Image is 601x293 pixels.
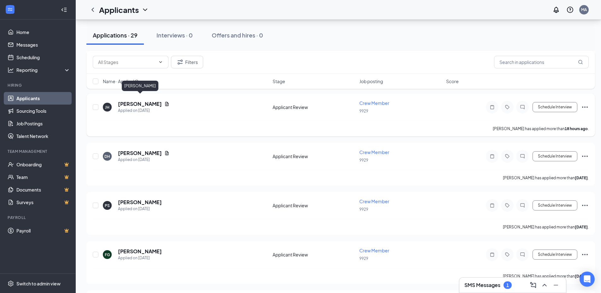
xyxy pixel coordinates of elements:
div: Hiring [8,83,69,88]
span: 9929 [359,109,368,113]
svg: Ellipses [581,152,589,160]
a: Job Postings [16,117,70,130]
div: Applied on [DATE] [118,157,169,163]
a: ChevronLeft [89,6,97,14]
svg: Document [164,101,169,106]
a: Talent Network [16,130,70,142]
svg: Collapse [61,7,67,13]
svg: ChatInactive [519,203,526,208]
span: Crew Member [359,149,389,155]
div: Switch to admin view [16,280,61,287]
p: [PERSON_NAME] has applied more than . [503,224,589,230]
p: [PERSON_NAME] has applied more than . [503,175,589,181]
button: Schedule Interview [533,151,577,161]
button: Schedule Interview [533,102,577,112]
b: [DATE] [575,175,588,180]
div: Payroll [8,215,69,220]
svg: ChatInactive [519,252,526,257]
a: Scheduling [16,51,70,64]
span: 9929 [359,207,368,212]
div: Applicant Review [273,104,356,110]
svg: Tag [504,154,511,159]
a: Applicants [16,92,70,105]
div: Offers and hires · 0 [212,31,263,39]
a: Sourcing Tools [16,105,70,117]
div: PS [105,203,110,208]
span: Name · Applied On [103,78,141,84]
button: Filter Filters [171,56,203,68]
button: Schedule Interview [533,200,577,210]
svg: Ellipses [581,202,589,209]
svg: ComposeMessage [529,281,537,289]
b: 18 hours ago [565,126,588,131]
svg: Tag [504,203,511,208]
svg: ChatInactive [519,154,526,159]
p: [PERSON_NAME] has applied more than . [503,273,589,279]
div: Applications · 29 [93,31,138,39]
svg: Note [488,252,496,257]
svg: Tag [504,252,511,257]
svg: ChevronDown [158,60,163,65]
svg: Settings [8,280,14,287]
svg: Notifications [552,6,560,14]
div: Applicant Review [273,251,356,258]
div: Applied on [DATE] [118,107,169,114]
div: Team Management [8,149,69,154]
svg: ChevronUp [541,281,548,289]
a: DocumentsCrown [16,183,70,196]
div: Applied on [DATE] [118,255,162,261]
button: ChevronUp [539,280,550,290]
svg: Minimize [552,281,560,289]
b: [DATE] [575,274,588,279]
span: 9929 [359,256,368,261]
svg: ChevronDown [141,6,149,14]
h5: [PERSON_NAME] [118,248,162,255]
div: 1 [506,283,509,288]
div: Reporting [16,67,71,73]
svg: Document [164,151,169,156]
input: Search in applications [494,56,589,68]
input: All Stages [98,59,156,66]
svg: MagnifyingGlass [578,60,583,65]
span: Crew Member [359,198,389,204]
h5: [PERSON_NAME] [118,101,162,107]
svg: ChatInactive [519,105,526,110]
h5: [PERSON_NAME] [118,199,162,206]
span: Crew Member [359,100,389,106]
a: Home [16,26,70,38]
span: 9929 [359,158,368,163]
p: [PERSON_NAME] has applied more than . [493,126,589,131]
div: DH [104,154,110,159]
svg: Note [488,154,496,159]
div: Applied on [DATE] [118,206,162,212]
h3: SMS Messages [464,282,500,289]
svg: Note [488,203,496,208]
svg: Analysis [8,67,14,73]
svg: Ellipses [581,251,589,258]
svg: Ellipses [581,103,589,111]
svg: QuestionInfo [566,6,574,14]
h5: [PERSON_NAME] [118,150,162,157]
button: ComposeMessage [528,280,538,290]
button: Schedule Interview [533,250,577,260]
div: [PERSON_NAME] [122,81,158,91]
a: OnboardingCrown [16,158,70,171]
svg: WorkstreamLogo [7,6,13,13]
div: Applicant Review [273,202,356,209]
svg: Tag [504,105,511,110]
div: FG [105,252,110,257]
div: Open Intercom Messenger [580,272,595,287]
span: Job posting [359,78,383,84]
span: Score [446,78,459,84]
b: [DATE] [575,225,588,229]
div: JH [105,105,109,110]
div: Applicant Review [273,153,356,159]
div: Interviews · 0 [156,31,193,39]
h1: Applicants [99,4,139,15]
a: TeamCrown [16,171,70,183]
a: Messages [16,38,70,51]
button: Minimize [551,280,561,290]
span: Stage [273,78,285,84]
a: PayrollCrown [16,224,70,237]
a: SurveysCrown [16,196,70,209]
